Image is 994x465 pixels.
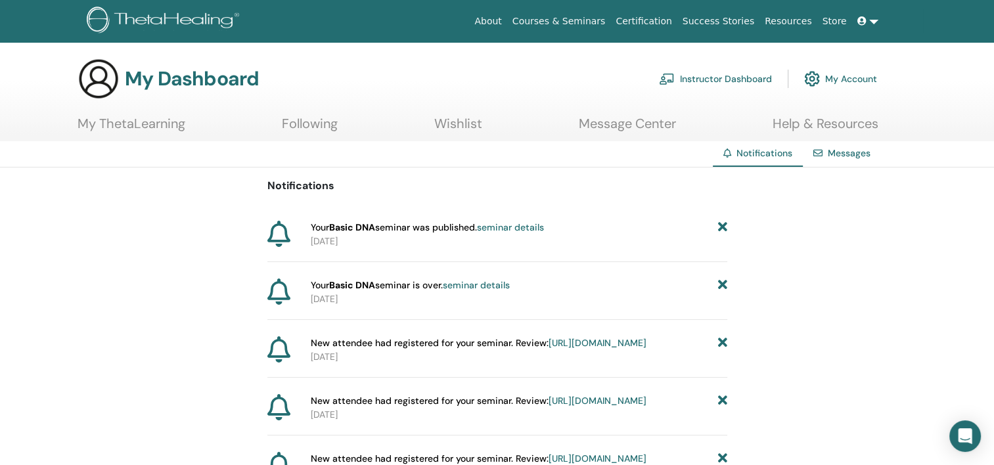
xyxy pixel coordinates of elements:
p: [DATE] [311,350,727,364]
a: My Account [804,64,877,93]
img: chalkboard-teacher.svg [659,73,675,85]
a: Resources [759,9,817,33]
img: cog.svg [804,68,820,90]
a: Instructor Dashboard [659,64,772,93]
span: Your seminar was published. [311,221,544,234]
span: New attendee had registered for your seminar. Review: [311,394,646,408]
a: Courses & Seminars [507,9,611,33]
a: seminar details [443,279,510,291]
p: [DATE] [311,292,727,306]
a: My ThetaLearning [78,116,185,141]
a: Message Center [579,116,676,141]
strong: Basic DNA [329,279,375,291]
p: Notifications [267,178,727,194]
a: Store [817,9,852,33]
a: [URL][DOMAIN_NAME] [549,337,646,349]
div: Open Intercom Messenger [949,420,981,452]
strong: Basic DNA [329,221,375,233]
a: Help & Resources [773,116,878,141]
span: Notifications [736,147,792,159]
a: Certification [610,9,677,33]
p: [DATE] [311,234,727,248]
a: Success Stories [677,9,759,33]
img: logo.png [87,7,244,36]
a: Messages [828,147,870,159]
img: generic-user-icon.jpg [78,58,120,100]
a: Following [282,116,338,141]
a: seminar details [477,221,544,233]
span: Your seminar is over. [311,278,510,292]
a: [URL][DOMAIN_NAME] [549,453,646,464]
a: [URL][DOMAIN_NAME] [549,395,646,407]
p: [DATE] [311,408,727,422]
a: Wishlist [434,116,482,141]
span: New attendee had registered for your seminar. Review: [311,336,646,350]
a: About [469,9,507,33]
h3: My Dashboard [125,67,259,91]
